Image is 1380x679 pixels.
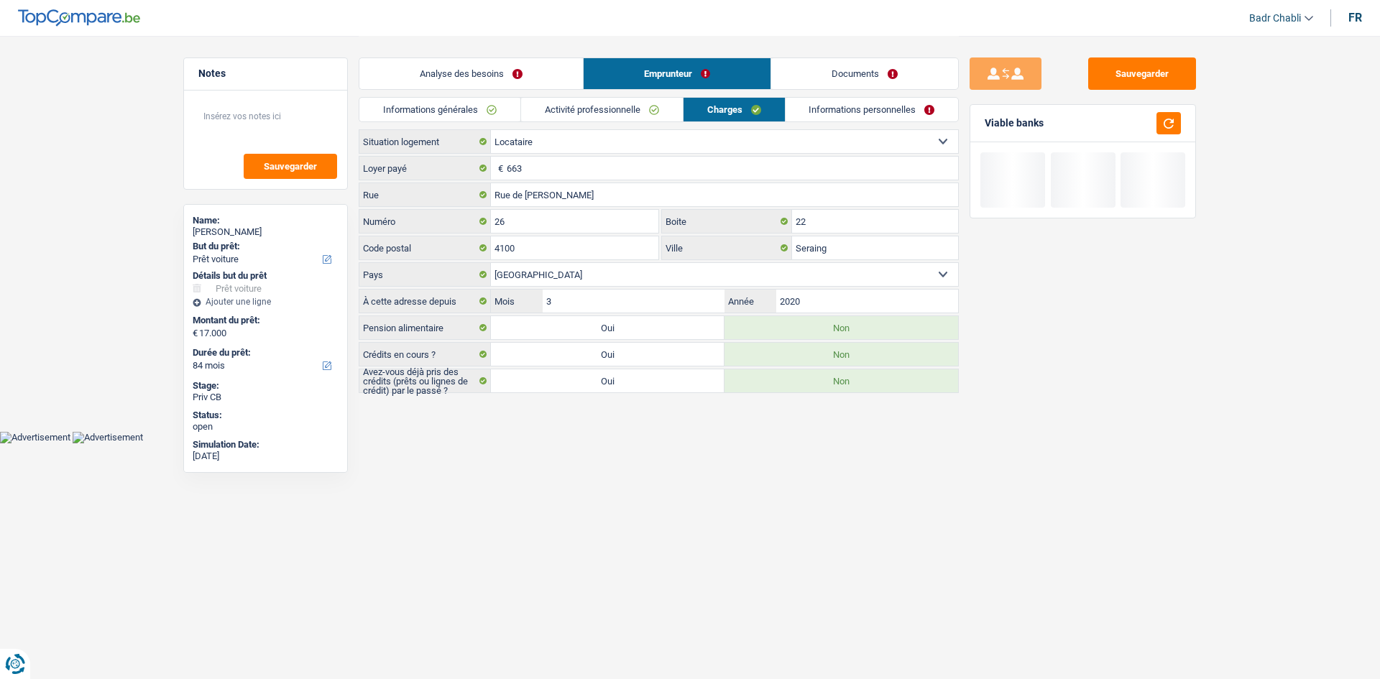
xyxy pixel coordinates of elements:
a: Documents [771,58,958,89]
label: Non [724,316,958,339]
span: Badr Chabli [1249,12,1301,24]
img: Advertisement [73,432,143,443]
span: € [491,157,507,180]
label: Oui [491,343,724,366]
span: Sauvegarder [264,162,317,171]
label: Pays [359,263,491,286]
label: Montant du prêt: [193,315,336,326]
input: MM [543,290,724,313]
label: Avez-vous déjà pris des crédits (prêts ou lignes de crédit) par le passé ? [359,369,491,392]
div: fr [1348,11,1362,24]
label: But du prêt: [193,241,336,252]
a: Badr Chabli [1238,6,1313,30]
div: open [193,421,339,433]
a: Activité professionnelle [521,98,683,121]
a: Informations personnelles [786,98,959,121]
label: Loyer payé [359,157,491,180]
div: Status: [193,410,339,421]
div: Priv CB [193,392,339,403]
div: Viable banks [985,117,1044,129]
h5: Notes [198,68,333,80]
span: € [193,328,198,339]
img: TopCompare Logo [18,9,140,27]
label: Non [724,369,958,392]
label: Oui [491,369,724,392]
a: Informations générales [359,98,520,121]
label: Non [724,343,958,366]
div: Stage: [193,380,339,392]
label: Boite [662,210,793,233]
input: AAAA [776,290,958,313]
label: Code postal [359,236,491,259]
label: À cette adresse depuis [359,290,491,313]
label: Crédits en cours ? [359,343,491,366]
div: Détails but du prêt [193,270,339,282]
label: Année [724,290,776,313]
label: Pension alimentaire [359,316,491,339]
label: Oui [491,316,724,339]
div: [PERSON_NAME] [193,226,339,238]
label: Durée du prêt: [193,347,336,359]
div: [DATE] [193,451,339,462]
label: Numéro [359,210,491,233]
div: Ajouter une ligne [193,297,339,307]
div: Simulation Date: [193,439,339,451]
a: Charges [684,98,785,121]
div: Name: [193,215,339,226]
label: Situation logement [359,130,491,153]
a: Analyse des besoins [359,58,583,89]
button: Sauvegarder [1088,57,1196,90]
label: Ville [662,236,793,259]
a: Emprunteur [584,58,770,89]
label: Mois [491,290,542,313]
label: Rue [359,183,491,206]
button: Sauvegarder [244,154,337,179]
